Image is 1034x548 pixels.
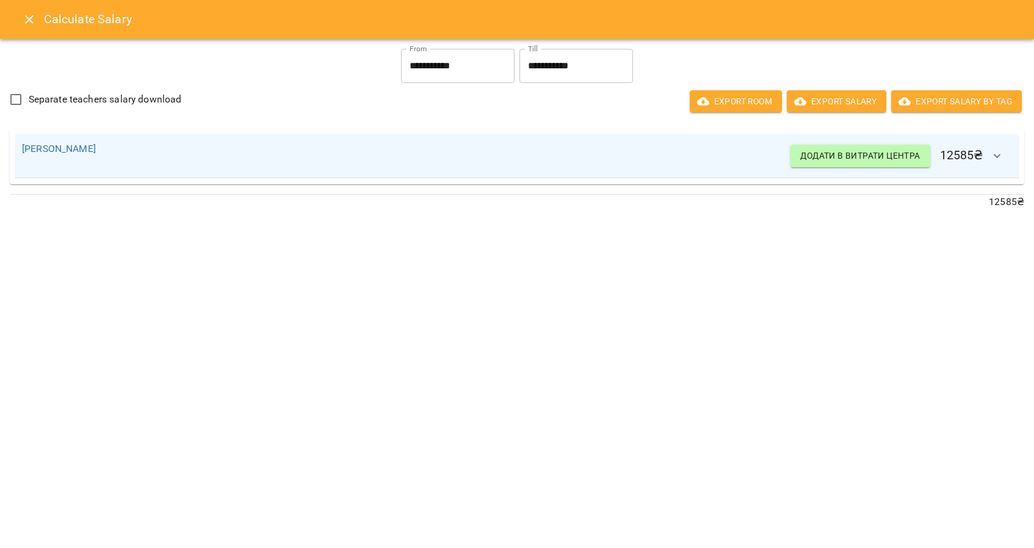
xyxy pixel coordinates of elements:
[690,90,782,112] button: Export room
[22,143,96,154] a: [PERSON_NAME]
[15,5,44,34] button: Close
[700,94,772,109] span: Export room
[29,92,182,107] span: Separate teachers salary download
[800,148,920,163] span: Додати в витрати центра
[797,94,877,109] span: Export Salary
[790,142,1012,171] h6: 12585 ₴
[10,195,1024,209] p: 12585 ₴
[891,90,1022,112] button: Export Salary by Tag
[44,10,1019,29] h6: Calculate Salary
[787,90,886,112] button: Export Salary
[790,145,930,167] button: Додати в витрати центра
[901,94,1012,109] span: Export Salary by Tag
